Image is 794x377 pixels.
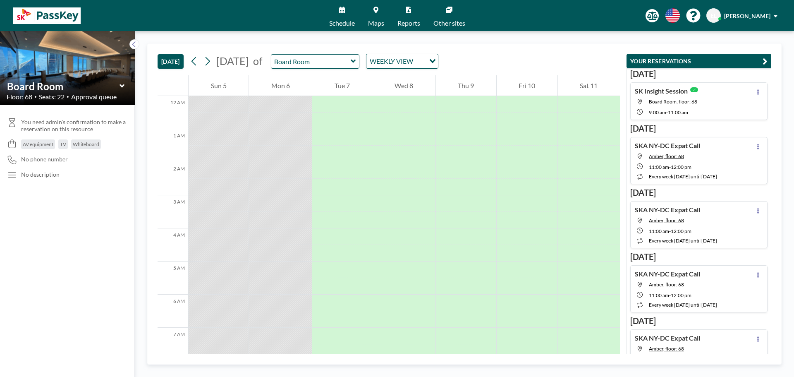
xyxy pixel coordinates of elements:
[630,69,768,79] h3: [DATE]
[635,270,700,278] h4: SKA NY-DC Expat Call
[312,75,372,96] div: Tue 7
[671,228,691,234] span: 12:00 PM
[649,281,684,288] span: Amber, floor: 68
[13,7,81,24] img: organization-logo
[39,93,65,101] span: Seats: 22
[158,96,188,129] div: 12 AM
[630,187,768,198] h3: [DATE]
[436,75,496,96] div: Thu 9
[669,292,671,298] span: -
[627,54,771,68] button: YOUR RESERVATIONS
[649,173,717,180] span: every week [DATE] until [DATE]
[368,56,415,67] span: WEEKLY VIEW
[158,195,188,228] div: 3 AM
[397,20,420,26] span: Reports
[158,228,188,262] div: 4 AM
[23,141,53,147] span: AV equipment
[416,56,424,67] input: Search for option
[34,94,37,99] span: •
[649,228,669,234] span: 11:00 AM
[158,129,188,162] div: 1 AM
[668,109,688,115] span: 11:00 AM
[158,54,184,69] button: [DATE]
[630,316,768,326] h3: [DATE]
[649,346,684,352] span: Amber, floor: 68
[558,75,620,96] div: Sat 11
[635,87,688,95] h4: SK Insight Session
[21,171,60,178] div: No description
[67,94,69,99] span: •
[649,217,684,223] span: Amber, floor: 68
[635,206,700,214] h4: SKA NY-DC Expat Call
[649,238,717,244] span: every week [DATE] until [DATE]
[189,75,249,96] div: Sun 5
[635,142,700,150] h4: SKA NY-DC Expat Call
[649,164,669,170] span: 11:00 AM
[158,328,188,361] div: 7 AM
[368,20,384,26] span: Maps
[635,334,700,342] h4: SKA NY-DC Expat Call
[649,292,669,298] span: 11:00 AM
[372,75,435,96] div: Wed 8
[21,118,128,133] span: You need admin's confirmation to make a reservation on this resource
[21,156,68,163] span: No phone number
[158,262,188,295] div: 5 AM
[630,123,768,134] h3: [DATE]
[671,292,691,298] span: 12:00 PM
[158,295,188,328] div: 6 AM
[710,12,717,19] span: EL
[433,20,465,26] span: Other sites
[216,55,249,67] span: [DATE]
[271,55,351,68] input: Board Room
[7,80,120,92] input: Board Room
[497,75,557,96] div: Fri 10
[60,141,66,147] span: TV
[649,153,684,159] span: Amber, floor: 68
[630,252,768,262] h3: [DATE]
[649,98,697,105] span: Board Room, floor: 68
[669,164,671,170] span: -
[329,20,355,26] span: Schedule
[158,162,188,195] div: 2 AM
[7,93,32,101] span: Floor: 68
[649,109,666,115] span: 9:00 AM
[649,302,717,308] span: every week [DATE] until [DATE]
[249,75,312,96] div: Mon 6
[73,141,99,147] span: Whiteboard
[724,12,770,19] span: [PERSON_NAME]
[71,93,117,101] span: Approval queue
[366,54,438,68] div: Search for option
[669,228,671,234] span: -
[671,164,691,170] span: 12:00 PM
[253,55,262,67] span: of
[666,109,668,115] span: -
